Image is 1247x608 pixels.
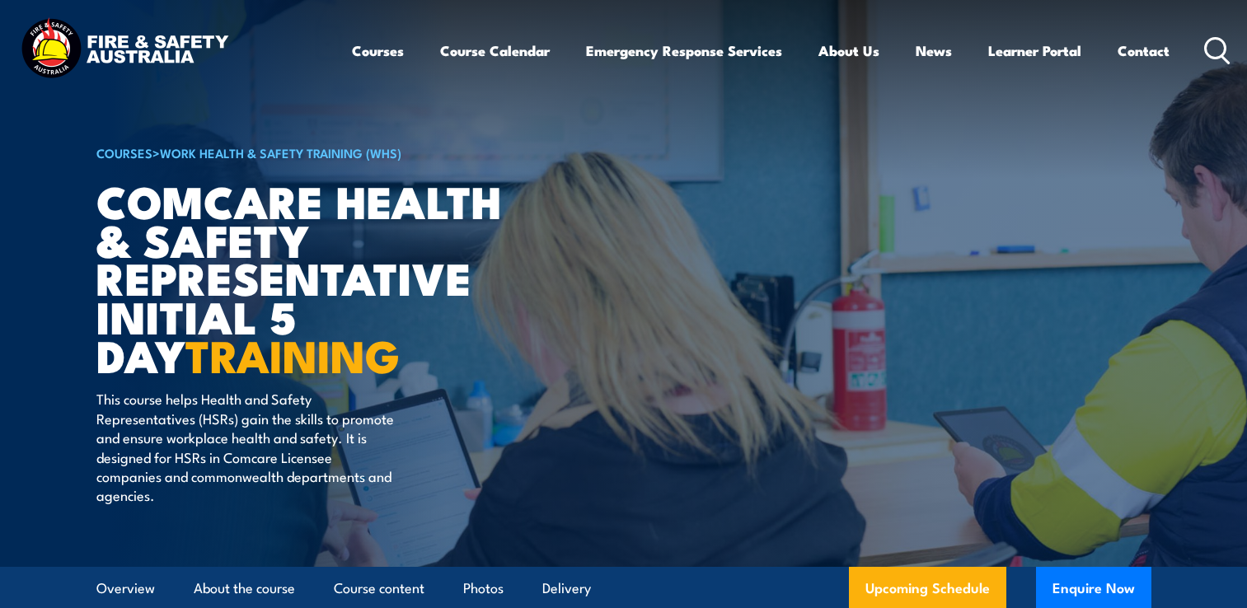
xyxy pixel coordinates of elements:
[96,181,504,374] h1: Comcare Health & Safety Representative Initial 5 Day
[160,143,401,161] a: Work Health & Safety Training (WHS)
[988,29,1081,72] a: Learner Portal
[586,29,782,72] a: Emergency Response Services
[96,143,504,162] h6: >
[440,29,550,72] a: Course Calendar
[185,320,400,388] strong: TRAINING
[96,389,397,504] p: This course helps Health and Safety Representatives (HSRs) gain the skills to promote and ensure ...
[1118,29,1170,72] a: Contact
[96,143,152,161] a: COURSES
[818,29,879,72] a: About Us
[916,29,952,72] a: News
[352,29,404,72] a: Courses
